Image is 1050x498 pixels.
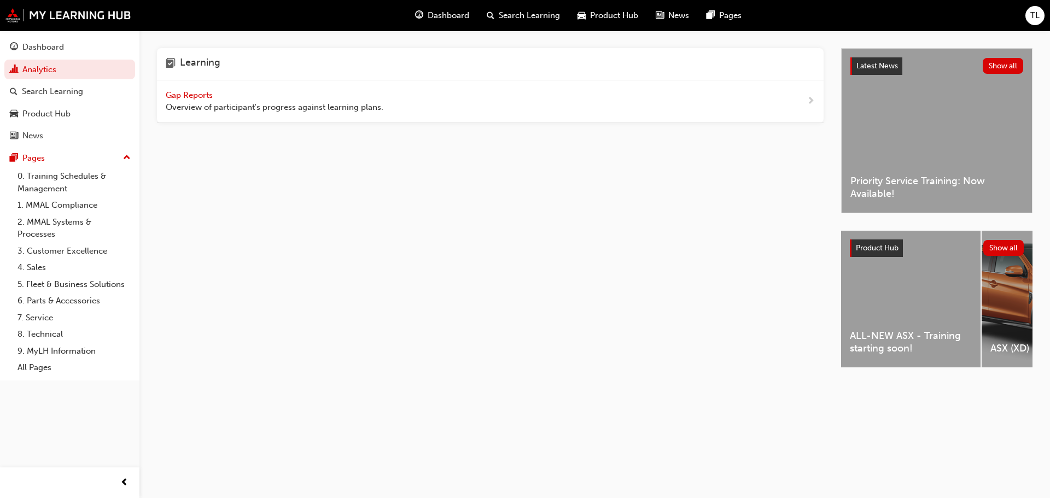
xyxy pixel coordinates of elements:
[180,57,220,71] h4: Learning
[4,37,135,57] a: Dashboard
[4,148,135,168] button: Pages
[668,9,689,22] span: News
[4,104,135,124] a: Product Hub
[22,108,71,120] div: Product Hub
[415,9,423,22] span: guage-icon
[4,81,135,102] a: Search Learning
[13,197,135,214] a: 1. MMAL Compliance
[13,259,135,276] a: 4. Sales
[157,80,824,123] a: Gap Reports Overview of participant's progress against learning plans.next-icon
[123,151,131,165] span: up-icon
[10,43,18,52] span: guage-icon
[707,9,715,22] span: pages-icon
[4,35,135,148] button: DashboardAnalyticsSearch LearningProduct HubNews
[478,4,569,27] a: search-iconSearch Learning
[856,243,899,253] span: Product Hub
[850,175,1023,200] span: Priority Service Training: Now Available!
[13,326,135,343] a: 8. Technical
[647,4,698,27] a: news-iconNews
[1030,9,1040,22] span: TL
[983,240,1024,256] button: Show all
[590,9,638,22] span: Product Hub
[807,95,815,108] span: next-icon
[13,214,135,243] a: 2. MMAL Systems & Processes
[499,9,560,22] span: Search Learning
[856,61,898,71] span: Latest News
[22,41,64,54] div: Dashboard
[569,4,647,27] a: car-iconProduct Hub
[1025,6,1045,25] button: TL
[698,4,750,27] a: pages-iconPages
[4,126,135,146] a: News
[850,57,1023,75] a: Latest NewsShow all
[841,48,1032,213] a: Latest NewsShow allPriority Service Training: Now Available!
[166,90,215,100] span: Gap Reports
[10,65,18,75] span: chart-icon
[10,87,17,97] span: search-icon
[428,9,469,22] span: Dashboard
[841,231,981,367] a: ALL-NEW ASX - Training starting soon!
[719,9,742,22] span: Pages
[4,60,135,80] a: Analytics
[577,9,586,22] span: car-icon
[22,85,83,98] div: Search Learning
[22,130,43,142] div: News
[120,476,129,490] span: prev-icon
[850,239,1024,257] a: Product HubShow all
[10,131,18,141] span: news-icon
[13,168,135,197] a: 0. Training Schedules & Management
[13,276,135,293] a: 5. Fleet & Business Solutions
[5,8,131,22] img: mmal
[13,243,135,260] a: 3. Customer Excellence
[656,9,664,22] span: news-icon
[487,9,494,22] span: search-icon
[10,154,18,163] span: pages-icon
[13,359,135,376] a: All Pages
[166,57,176,71] span: learning-icon
[13,343,135,360] a: 9. MyLH Information
[22,152,45,165] div: Pages
[850,330,972,354] span: ALL-NEW ASX - Training starting soon!
[13,292,135,309] a: 6. Parts & Accessories
[166,101,383,114] span: Overview of participant's progress against learning plans.
[983,58,1024,74] button: Show all
[10,109,18,119] span: car-icon
[406,4,478,27] a: guage-iconDashboard
[13,309,135,326] a: 7. Service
